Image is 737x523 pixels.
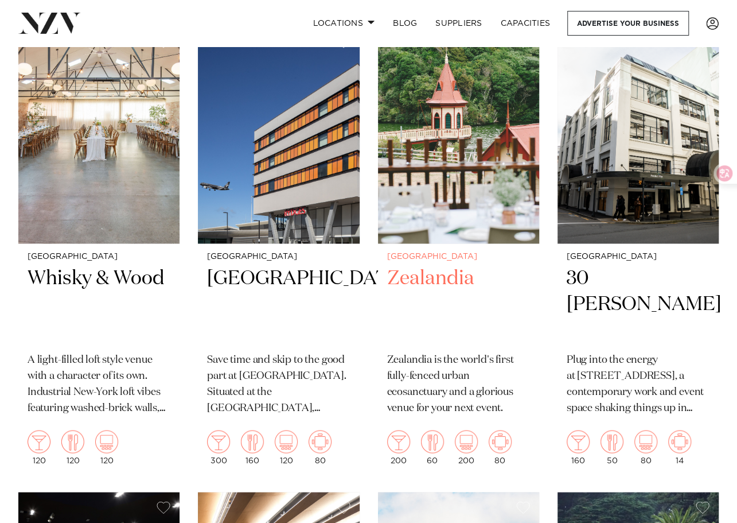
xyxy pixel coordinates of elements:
img: theatre.png [275,430,298,453]
small: [GEOGRAPHIC_DATA] [207,253,350,261]
img: cocktail.png [28,430,50,453]
img: dining.png [241,430,264,453]
img: meeting.png [668,430,691,453]
a: [GEOGRAPHIC_DATA] [GEOGRAPHIC_DATA] Save time and skip to the good part at [GEOGRAPHIC_DATA]. Sit... [198,26,359,473]
a: Locations [303,11,384,36]
div: 50 [600,430,623,464]
a: BLOG [384,11,426,36]
a: SUPPLIERS [426,11,491,36]
a: [GEOGRAPHIC_DATA] 30 [PERSON_NAME] Plug into the energy at [STREET_ADDRESS], a contemporary work ... [557,26,719,473]
div: 120 [61,430,84,464]
small: [GEOGRAPHIC_DATA] [28,253,170,261]
div: 120 [275,430,298,464]
img: Rātā Cafe at Zealandia [378,26,539,243]
p: A light-filled loft style venue with a character of its own. Industrial New-York loft vibes featu... [28,352,170,416]
div: 200 [455,430,478,464]
div: 120 [95,430,118,464]
h2: Zealandia [387,266,530,343]
div: 80 [634,430,657,464]
img: cocktail.png [387,430,410,453]
h2: Whisky & Wood [28,266,170,343]
h2: [GEOGRAPHIC_DATA] [207,266,350,343]
small: [GEOGRAPHIC_DATA] [387,253,530,261]
p: Zealandia is the world's first fully-fenced urban ecosanctuary and a glorious venue for your next... [387,352,530,416]
div: 120 [28,430,50,464]
img: dining.png [600,430,623,453]
div: 80 [309,430,332,464]
img: cocktail.png [207,430,230,453]
img: meeting.png [489,430,512,453]
a: Rātā Cafe at Zealandia [GEOGRAPHIC_DATA] Zealandia Zealandia is the world's first fully-fenced ur... [378,26,539,473]
img: dining.png [421,430,444,453]
img: cocktail.png [567,430,590,453]
img: dining.png [61,430,84,453]
img: theatre.png [95,430,118,453]
a: Advertise your business [567,11,689,36]
div: 14 [668,430,691,464]
small: [GEOGRAPHIC_DATA] [567,253,709,261]
img: meeting.png [309,430,332,453]
div: 160 [241,430,264,464]
a: Capacities [492,11,560,36]
div: 200 [387,430,410,464]
img: theatre.png [634,430,657,453]
p: Save time and skip to the good part at [GEOGRAPHIC_DATA]. Situated at the [GEOGRAPHIC_DATA], [GEO... [207,352,350,416]
div: 160 [567,430,590,464]
div: 60 [421,430,444,464]
img: theatre.png [455,430,478,453]
a: [GEOGRAPHIC_DATA] Whisky & Wood A light-filled loft style venue with a character of its own. Indu... [18,26,180,473]
div: 80 [489,430,512,464]
h2: 30 [PERSON_NAME] [567,266,709,343]
img: nzv-logo.png [18,13,81,33]
p: Plug into the energy at [STREET_ADDRESS], a contemporary work and event space shaking things up i... [567,352,709,416]
div: 300 [207,430,230,464]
